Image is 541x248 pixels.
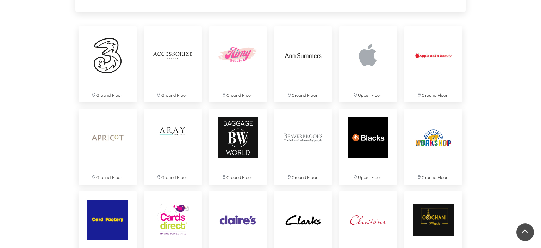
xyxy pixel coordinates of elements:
p: Upper Floor [339,167,397,185]
a: Ground Floor [75,23,140,106]
a: Ground Floor [75,105,140,188]
a: Ground Floor [270,23,336,106]
p: Ground Floor [209,85,267,102]
a: Ground Floor [205,105,270,188]
p: Ground Floor [404,167,462,185]
a: Upper Floor [336,105,401,188]
a: Upper Floor [336,23,401,106]
a: Ground Floor [401,23,466,106]
a: Ground Floor [205,23,270,106]
p: Ground Floor [274,167,332,185]
p: Ground Floor [144,85,202,102]
p: Ground Floor [209,167,267,185]
p: Ground Floor [144,167,202,185]
p: Ground Floor [274,85,332,102]
a: Ground Floor [140,105,205,188]
p: Ground Floor [404,85,462,102]
a: Ground Floor [401,105,466,188]
p: Ground Floor [79,85,137,102]
p: Ground Floor [79,167,137,185]
a: Ground Floor [140,23,205,106]
p: Upper Floor [339,85,397,102]
a: Ground Floor [270,105,336,188]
